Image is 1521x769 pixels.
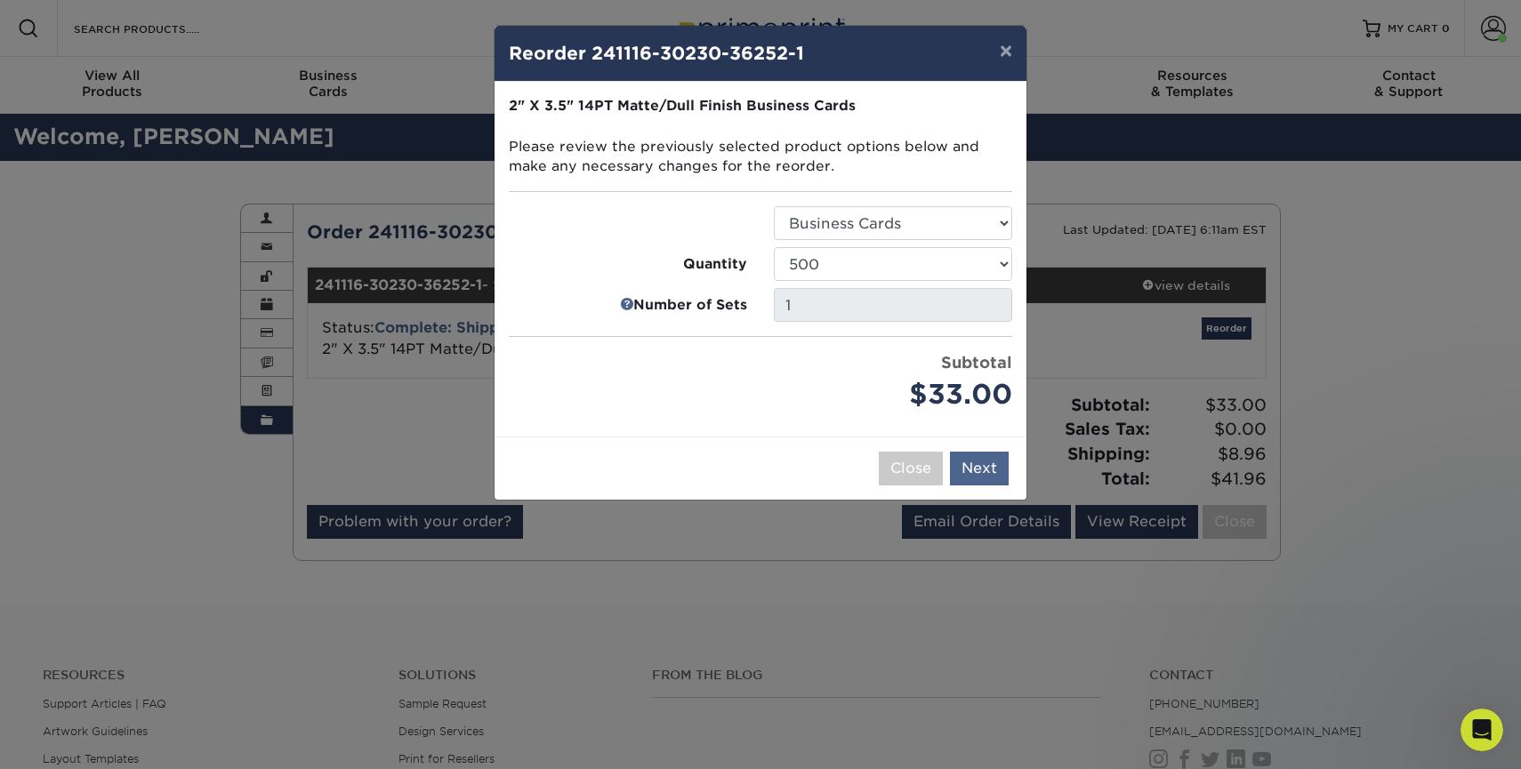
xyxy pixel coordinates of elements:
[509,97,856,114] strong: 2" X 3.5" 14PT Matte/Dull Finish Business Cards
[986,26,1026,76] button: ×
[879,452,943,485] button: Close
[941,353,1012,372] strong: Subtotal
[509,40,1012,67] h4: Reorder 241116-30230-36252-1
[1461,709,1503,751] iframe: Intercom live chat
[950,452,1009,485] button: Next
[509,96,1012,177] p: Please review the previously selected product options below and make any necessary changes for th...
[633,295,747,316] strong: Number of Sets
[683,254,747,275] strong: Quantity
[774,374,1012,415] div: $33.00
